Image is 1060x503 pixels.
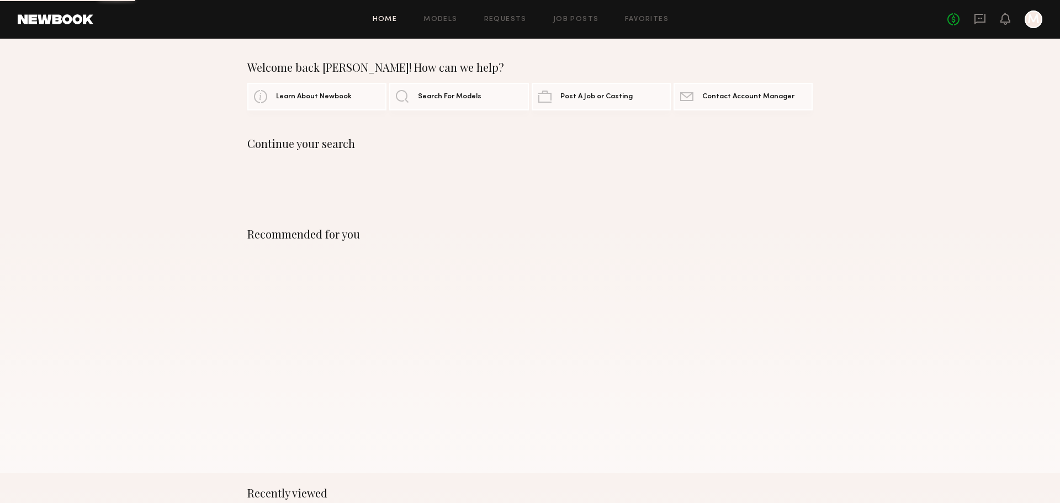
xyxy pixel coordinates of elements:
span: Contact Account Manager [702,93,794,100]
a: M [1025,10,1042,28]
a: Search For Models [389,83,528,110]
a: Favorites [625,16,669,23]
a: Home [373,16,397,23]
span: Post A Job or Casting [560,93,633,100]
a: Models [423,16,457,23]
div: Recently viewed [247,486,813,500]
a: Post A Job or Casting [532,83,671,110]
a: Job Posts [553,16,599,23]
span: Learn About Newbook [276,93,352,100]
div: Recommended for you [247,227,813,241]
div: Welcome back [PERSON_NAME]! How can we help? [247,61,813,74]
a: Requests [484,16,527,23]
div: Continue your search [247,137,813,150]
span: Search For Models [418,93,481,100]
a: Contact Account Manager [674,83,813,110]
a: Learn About Newbook [247,83,386,110]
